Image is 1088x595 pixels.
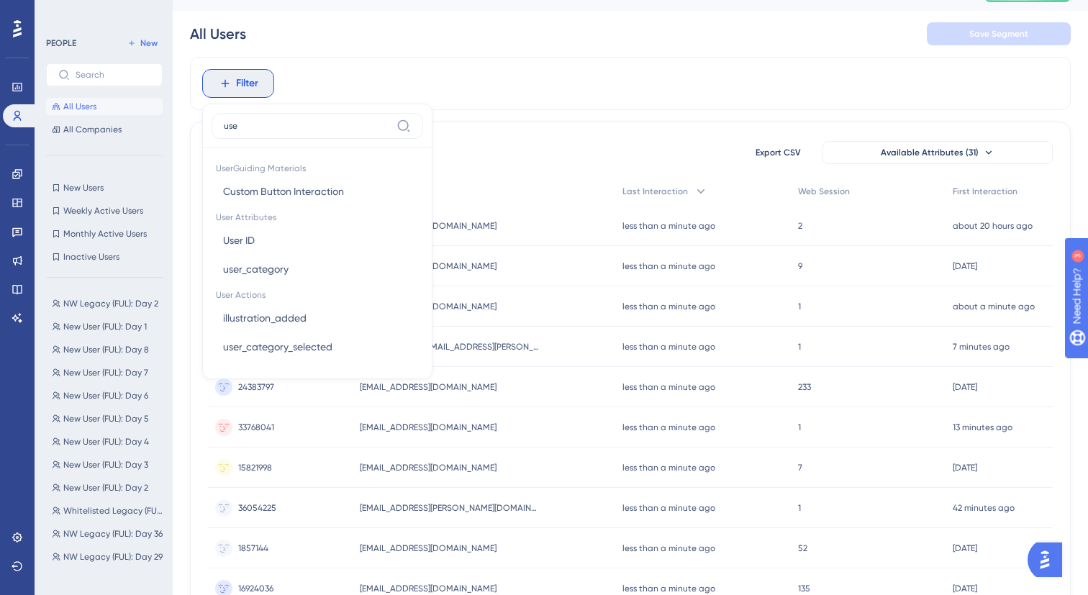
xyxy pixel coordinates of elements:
[798,422,801,433] span: 1
[46,179,163,196] button: New Users
[63,298,158,309] span: NW Legacy (FUL): Day 2
[63,505,166,517] span: Whitelisted Legacy (FUL): Day 2
[63,124,122,135] span: All Companies
[212,332,423,361] button: user_category_selected
[46,248,163,265] button: Inactive Users
[622,186,688,197] span: Last Interaction
[223,183,344,200] span: Custom Button Interaction
[224,120,391,132] input: Type the value
[63,321,147,332] span: New User (FUL): Day 1
[63,367,148,378] span: New User (FUL): Day 7
[212,157,423,177] span: UserGuiding Materials
[212,255,423,283] button: user_category
[953,301,1035,312] time: about a minute ago
[953,382,977,392] time: [DATE]
[46,548,171,566] button: NW Legacy (FUL): Day 29
[798,186,850,197] span: Web Session
[63,251,119,263] span: Inactive Users
[622,301,715,312] time: less than a minute ago
[1028,538,1071,581] iframe: UserGuiding AI Assistant Launcher
[622,221,715,231] time: less than a minute ago
[46,364,171,381] button: New User (FUL): Day 7
[46,202,163,219] button: Weekly Active Users
[953,422,1012,432] time: 13 minutes ago
[360,583,497,594] span: [EMAIL_ADDRESS][DOMAIN_NAME]
[622,342,715,352] time: less than a minute ago
[46,387,171,404] button: New User (FUL): Day 6
[46,456,171,473] button: New User (FUL): Day 3
[223,232,255,249] span: User ID
[798,301,801,312] span: 1
[622,543,715,553] time: less than a minute ago
[622,503,715,513] time: less than a minute ago
[953,503,1015,513] time: 42 minutes ago
[63,182,104,194] span: New Users
[202,69,274,98] button: Filter
[927,22,1071,45] button: Save Segment
[798,542,807,554] span: 52
[238,422,274,433] span: 33768041
[46,37,76,49] div: PEOPLE
[798,341,801,353] span: 1
[46,295,171,312] button: NW Legacy (FUL): Day 2
[622,463,715,473] time: less than a minute ago
[953,186,1017,197] span: First Interaction
[212,226,423,255] button: User ID
[798,462,802,473] span: 7
[798,260,802,272] span: 9
[622,422,715,432] time: less than a minute ago
[360,422,497,433] span: [EMAIL_ADDRESS][DOMAIN_NAME]
[223,309,307,327] span: illustration_added
[953,221,1033,231] time: about 20 hours ago
[63,459,148,471] span: New User (FUL): Day 3
[798,502,801,514] span: 1
[223,260,289,278] span: user_category
[822,141,1053,164] button: Available Attributes (31)
[63,228,147,240] span: Monthly Active Users
[212,304,423,332] button: illustration_added
[798,583,810,594] span: 135
[34,4,90,21] span: Need Help?
[63,205,143,217] span: Weekly Active Users
[46,341,171,358] button: New User (FUL): Day 8
[63,413,149,424] span: New User (FUL): Day 5
[360,462,497,473] span: [EMAIL_ADDRESS][DOMAIN_NAME]
[953,342,1010,352] time: 7 minutes ago
[46,433,171,450] button: New User (FUL): Day 4
[46,525,171,542] button: NW Legacy (FUL): Day 36
[63,344,149,355] span: New User (FUL): Day 8
[46,225,163,242] button: Monthly Active Users
[140,37,158,49] span: New
[190,24,246,44] div: All Users
[63,436,149,448] span: New User (FUL): Day 4
[622,583,715,594] time: less than a minute ago
[76,70,150,80] input: Search
[238,583,273,594] span: 16924036
[212,206,423,226] span: User Attributes
[63,482,148,494] span: New User (FUL): Day 2
[953,463,977,473] time: [DATE]
[212,177,423,206] button: Custom Button Interaction
[236,75,258,92] span: Filter
[63,390,148,401] span: New User (FUL): Day 6
[122,35,163,52] button: New
[360,542,497,554] span: [EMAIL_ADDRESS][DOMAIN_NAME]
[223,338,332,355] span: user_category_selected
[238,542,268,554] span: 1857144
[798,220,802,232] span: 2
[238,462,272,473] span: 15821998
[46,121,163,138] button: All Companies
[622,261,715,271] time: less than a minute ago
[742,141,814,164] button: Export CSV
[46,479,171,496] button: New User (FUL): Day 2
[46,318,171,335] button: New User (FUL): Day 1
[46,98,163,115] button: All Users
[622,382,715,392] time: less than a minute ago
[969,28,1028,40] span: Save Segment
[953,583,977,594] time: [DATE]
[798,381,811,393] span: 233
[63,551,163,563] span: NW Legacy (FUL): Day 29
[360,502,540,514] span: [EMAIL_ADDRESS][PERSON_NAME][DOMAIN_NAME]
[881,147,979,158] span: Available Attributes (31)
